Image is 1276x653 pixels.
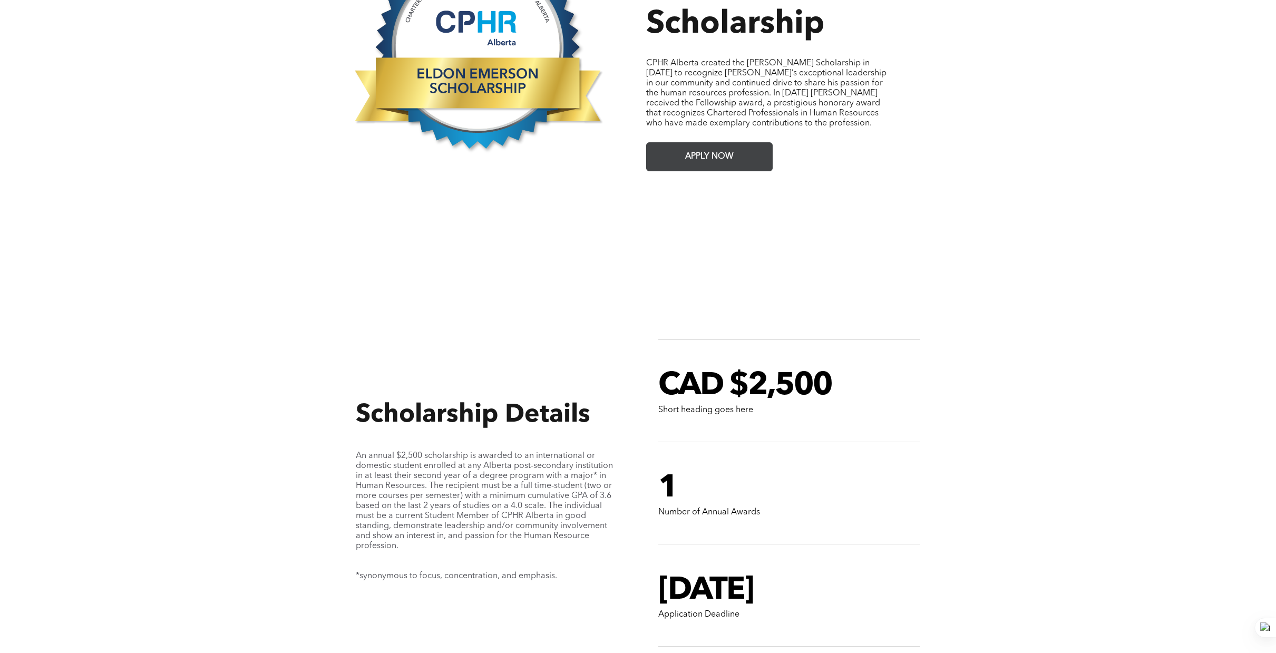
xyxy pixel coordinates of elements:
span: Application Deadline [658,610,739,619]
span: Short heading goes here [658,406,753,414]
span: APPLY NOW [681,147,737,167]
span: An annual $2,500 scholarship is awarded to an international or domestic student enrolled at any A... [356,452,613,550]
a: APPLY NOW [646,142,773,171]
span: Number of Annual Awards [658,508,760,516]
span: 1 [658,473,677,504]
span: CPHR Alberta created the [PERSON_NAME] Scholarship in [DATE] to recognize [PERSON_NAME]’s excepti... [646,59,887,128]
span: [DATE] [658,575,753,607]
span: Scholarship Details [356,403,590,428]
span: CAD $2,500 [658,371,832,402]
span: *synonymous to focus, concentration, and emphasis. [356,572,557,580]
